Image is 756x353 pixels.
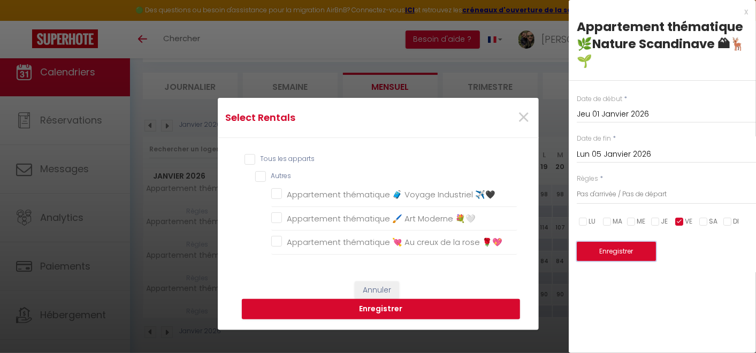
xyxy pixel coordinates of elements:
iframe: Chat [711,305,748,345]
span: ME [637,217,645,227]
span: SA [709,217,717,227]
button: Enregistrer [242,299,520,319]
div: Appartement thématique 🌿Nature Scandinave 🏔🦌🌱 [577,18,748,70]
span: × [517,102,531,134]
h4: Select Rentals [226,110,424,125]
span: MA [613,217,622,227]
button: Close [517,106,531,129]
span: Appartement thématique 🖌️ Art Moderne 💐🤍 [287,213,476,224]
label: Date de fin [577,134,611,144]
span: JE [661,217,668,227]
label: Règles [577,174,598,184]
label: Date de début [577,94,622,104]
button: Enregistrer [577,242,656,261]
span: VE [685,217,692,227]
div: x [569,5,748,18]
span: DI [733,217,739,227]
button: Annuler [355,281,399,300]
button: Ouvrir le widget de chat LiveChat [9,4,41,36]
span: LU [589,217,595,227]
